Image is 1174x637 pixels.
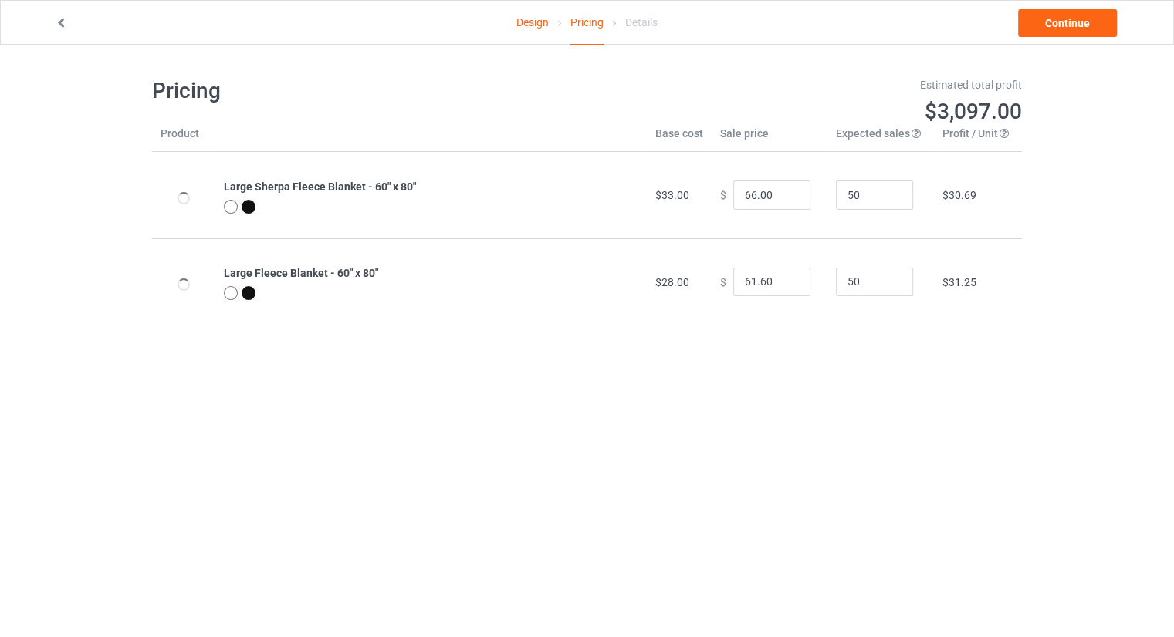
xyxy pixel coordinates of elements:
th: Sale price [712,126,827,152]
div: Estimated total profit [598,77,1023,93]
span: $31.25 [942,276,976,288]
a: Continue [1018,9,1117,37]
span: $33.00 [655,189,689,201]
b: Large Sherpa Fleece Blanket - 60" x 80" [224,180,416,193]
span: $ [720,275,726,288]
a: Design [516,1,549,44]
b: Large Fleece Blanket - 60" x 80" [224,267,378,279]
th: Profit / Unit [934,126,1022,152]
h1: Pricing [152,77,577,105]
div: Pricing [570,1,604,45]
span: $3,097.00 [925,99,1022,124]
span: $28.00 [655,276,689,288]
th: Expected sales [827,126,934,152]
th: Base cost [647,126,712,152]
span: $30.69 [942,189,976,201]
span: $ [720,189,726,201]
div: Details [625,1,658,44]
th: Product [152,126,215,152]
